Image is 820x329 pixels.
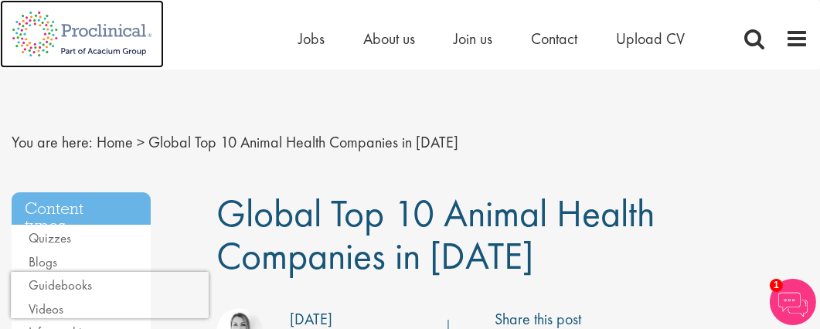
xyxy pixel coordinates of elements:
a: Contact [531,29,577,49]
a: Join us [454,29,492,49]
a: breadcrumb link [97,132,133,152]
span: Global Top 10 Animal Health Companies in [DATE] [148,132,458,152]
a: About us [363,29,415,49]
a: Quizzes [29,229,71,246]
span: Global Top 10 Animal Health Companies in [DATE] [216,188,655,280]
span: > [137,132,145,152]
iframe: reCAPTCHA [11,272,209,318]
span: You are here: [12,132,93,152]
span: 1 [770,279,783,292]
img: Chatbot [770,279,816,325]
a: Blogs [29,253,57,270]
h3: Content types [12,192,151,226]
a: Upload CV [616,29,685,49]
a: Jobs [298,29,325,49]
